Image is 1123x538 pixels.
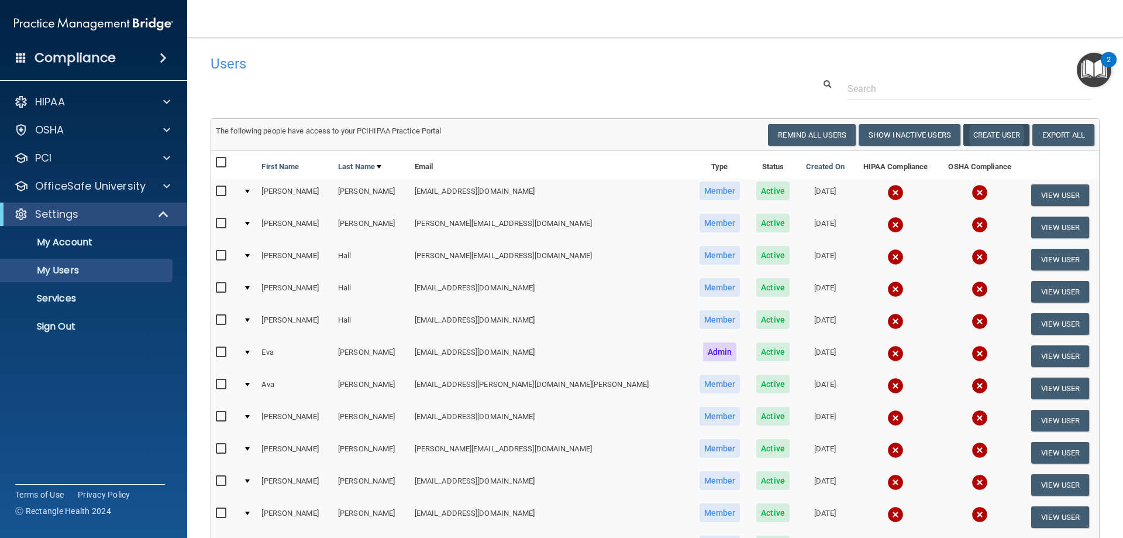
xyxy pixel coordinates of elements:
[756,342,790,361] span: Active
[410,211,691,244] td: [PERSON_NAME][EMAIL_ADDRESS][DOMAIN_NAME]
[756,503,790,522] span: Active
[14,179,170,193] a: OfficeSafe University
[1031,249,1089,270] button: View User
[700,278,740,297] span: Member
[14,151,170,165] a: PCI
[15,505,111,517] span: Ⓒ Rectangle Health 2024
[1031,378,1089,399] button: View User
[338,160,381,174] a: Last Name
[887,442,904,458] img: cross.ca9f0e7f.svg
[887,378,904,394] img: cross.ca9f0e7f.svg
[797,437,853,469] td: [DATE]
[700,407,740,426] span: Member
[797,211,853,244] td: [DATE]
[333,437,410,469] td: [PERSON_NAME]
[333,211,410,244] td: [PERSON_NAME]
[8,265,167,276] p: My Users
[410,308,691,340] td: [EMAIL_ADDRESS][DOMAIN_NAME]
[1031,442,1089,464] button: View User
[257,469,333,501] td: [PERSON_NAME]
[333,244,410,276] td: Hall
[333,276,410,308] td: Hall
[887,474,904,491] img: cross.ca9f0e7f.svg
[333,405,410,437] td: [PERSON_NAME]
[972,410,988,426] img: cross.ca9f0e7f.svg
[410,340,691,372] td: [EMAIL_ADDRESS][DOMAIN_NAME]
[797,308,853,340] td: [DATE]
[972,313,988,330] img: cross.ca9f0e7f.svg
[797,372,853,405] td: [DATE]
[257,501,333,533] td: [PERSON_NAME]
[972,184,988,201] img: cross.ca9f0e7f.svg
[410,151,691,179] th: Email
[938,151,1021,179] th: OSHA Compliance
[756,375,790,393] span: Active
[257,308,333,340] td: [PERSON_NAME]
[1031,217,1089,238] button: View User
[972,345,988,362] img: cross.ca9f0e7f.svg
[410,501,691,533] td: [EMAIL_ADDRESS][DOMAIN_NAME]
[887,313,904,330] img: cross.ca9f0e7f.svg
[756,246,790,265] span: Active
[211,56,722,71] h4: Users
[1031,410,1089,431] button: View User
[257,372,333,405] td: Ava
[700,181,740,200] span: Member
[333,308,410,340] td: Hall
[1031,184,1089,206] button: View User
[700,246,740,265] span: Member
[410,437,691,469] td: [PERSON_NAME][EMAIL_ADDRESS][DOMAIN_NAME]
[700,439,740,458] span: Member
[972,378,988,394] img: cross.ca9f0e7f.svg
[887,506,904,523] img: cross.ca9f0e7f.svg
[35,50,116,66] h4: Compliance
[797,244,853,276] td: [DATE]
[756,181,790,200] span: Active
[768,124,856,146] button: Remind All Users
[257,405,333,437] td: [PERSON_NAME]
[703,342,737,361] span: Admin
[257,437,333,469] td: [PERSON_NAME]
[8,237,167,248] p: My Account
[887,345,904,362] img: cross.ca9f0e7f.svg
[1107,60,1111,75] div: 2
[859,124,960,146] button: Show Inactive Users
[1032,124,1094,146] a: Export All
[756,278,790,297] span: Active
[887,281,904,297] img: cross.ca9f0e7f.svg
[848,78,1091,100] input: Search
[78,489,130,501] a: Privacy Policy
[410,372,691,405] td: [EMAIL_ADDRESS][PERSON_NAME][DOMAIN_NAME][PERSON_NAME]
[700,310,740,329] span: Member
[797,469,853,501] td: [DATE]
[887,217,904,233] img: cross.ca9f0e7f.svg
[887,249,904,265] img: cross.ca9f0e7f.svg
[1031,506,1089,528] button: View User
[797,405,853,437] td: [DATE]
[972,442,988,458] img: cross.ca9f0e7f.svg
[35,179,146,193] p: OfficeSafe University
[35,95,65,109] p: HIPAA
[35,207,78,221] p: Settings
[14,12,173,36] img: PMB logo
[410,179,691,211] td: [EMAIL_ADDRESS][DOMAIN_NAME]
[257,276,333,308] td: [PERSON_NAME]
[749,151,798,179] th: Status
[15,489,64,501] a: Terms of Use
[972,281,988,297] img: cross.ca9f0e7f.svg
[333,469,410,501] td: [PERSON_NAME]
[797,179,853,211] td: [DATE]
[14,207,170,221] a: Settings
[14,123,170,137] a: OSHA
[1031,281,1089,303] button: View User
[1031,313,1089,335] button: View User
[8,293,167,304] p: Services
[972,217,988,233] img: cross.ca9f0e7f.svg
[1077,53,1111,87] button: Open Resource Center, 2 new notifications
[700,503,740,522] span: Member
[410,276,691,308] td: [EMAIL_ADDRESS][DOMAIN_NAME]
[963,124,1029,146] button: Create User
[972,506,988,523] img: cross.ca9f0e7f.svg
[14,95,170,109] a: HIPAA
[333,340,410,372] td: [PERSON_NAME]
